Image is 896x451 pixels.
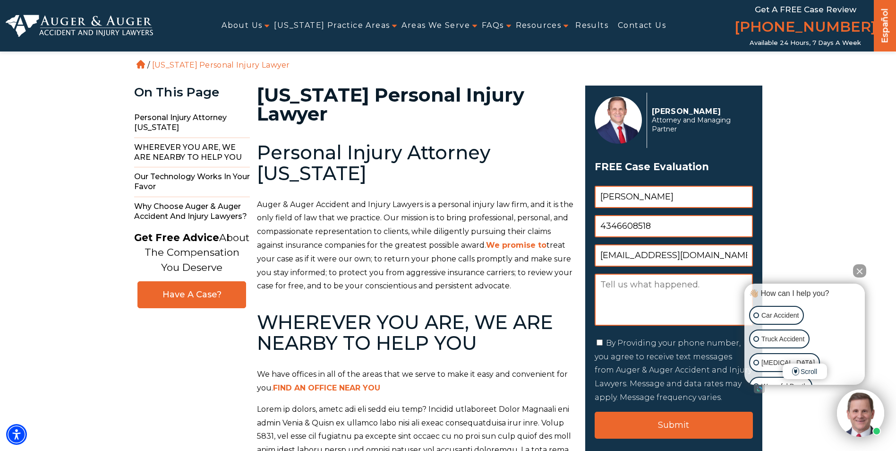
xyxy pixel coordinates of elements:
[595,186,753,208] input: Name
[257,368,574,395] p: We have offices in all of the areas that we serve to make it easy and convenient for you.
[274,15,390,36] a: [US_STATE] Practice Areas
[837,390,884,437] img: Intaker widget Avatar
[137,60,145,69] a: Home
[516,15,562,36] a: Resources
[222,15,262,36] a: About Us
[853,264,866,278] button: Close Intaker Chat Widget
[595,338,752,402] label: By Providing your phone number, you agree to receive text messages from Auger & Auger Accident an...
[273,383,380,392] a: FIND AN OFFICE NEAR YOU
[761,333,804,345] p: Truck Accident
[147,289,236,300] span: Have A Case?
[755,5,856,14] span: Get a FREE Case Review
[134,108,250,138] span: Personal Injury Attorney [US_STATE]
[257,142,574,184] h2: Personal Injury Attorney [US_STATE]
[137,281,246,308] a: Have A Case?
[150,61,292,69] li: [US_STATE] Personal Injury Lawyer
[761,381,807,392] p: Wrongful Death
[134,232,219,243] strong: Get Free Advice
[595,96,642,144] img: Herbert Auger
[134,138,250,168] span: WHEREVER YOU ARE, WE ARE NEARBY TO HELP YOU
[761,357,815,369] p: [MEDICAL_DATA]
[482,15,504,36] a: FAQs
[754,385,765,393] a: Open intaker chat
[595,215,753,237] input: Phone Number
[783,364,827,379] span: Scroll
[257,312,574,354] h2: WHEREVER YOU ARE, WE ARE NEARBY TO HELP YOU
[486,241,546,250] a: We promise to
[257,86,574,123] h1: [US_STATE] Personal Injury Lawyer
[575,15,608,36] a: Results
[6,15,153,37] img: Auger & Auger Accident and Injury Lawyers Logo
[750,39,861,47] span: Available 24 Hours, 7 Days a Week
[134,230,249,275] p: About The Compensation You Deserve
[6,424,27,445] div: Accessibility Menu
[257,198,574,294] p: Auger & Auger Accident and Injury Lawyers is a personal injury law firm, and it is the only field...
[595,244,753,267] input: Email
[652,116,748,134] span: Attorney and Managing Partner
[652,107,748,116] p: [PERSON_NAME]
[595,412,753,439] input: Submit
[595,158,753,176] span: FREE Case Evaluation
[134,167,250,197] span: Our Technology Works in Your Favor
[134,86,250,99] div: On This Page
[134,197,250,226] span: Why Choose Auger & Auger Accident and Injury Lawyers?
[747,288,862,299] div: 👋🏼 How can I help you?
[401,15,470,36] a: Areas We Serve
[734,17,876,39] a: [PHONE_NUMBER]
[618,15,666,36] a: Contact Us
[761,310,799,321] p: Car Accident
